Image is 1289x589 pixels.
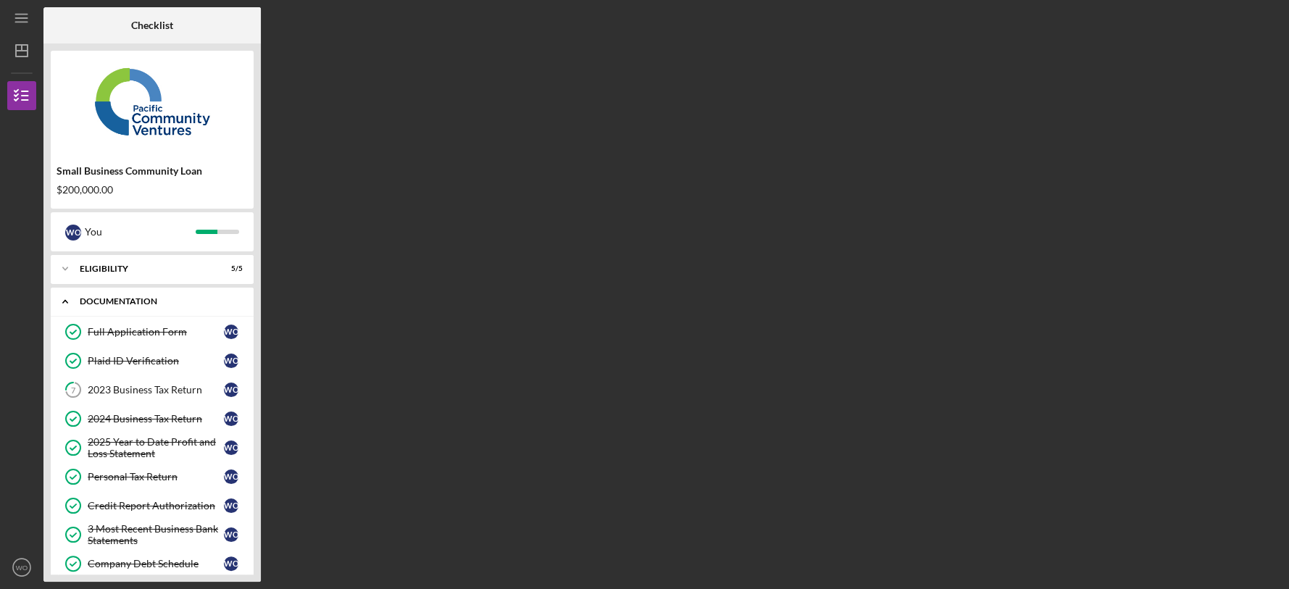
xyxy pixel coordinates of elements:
div: 2024 Business Tax Return [88,413,224,425]
div: Credit Report Authorization [88,500,224,511]
div: Company Debt Schedule [88,558,224,569]
div: $200,000.00 [57,184,248,196]
a: Full Application FormWO [58,317,246,346]
a: 72023 Business Tax ReturnWO [58,375,246,404]
div: W O [224,383,238,397]
a: 2025 Year to Date Profit and Loss StatementWO [58,433,246,462]
a: 3 Most Recent Business Bank StatementsWO [58,520,246,549]
img: Product logo [51,58,254,145]
div: W O [65,225,81,241]
div: Full Application Form [88,326,224,338]
a: Personal Tax ReturnWO [58,462,246,491]
div: W O [224,498,238,513]
tspan: 7 [71,385,76,395]
a: Plaid ID VerificationWO [58,346,246,375]
div: 5 / 5 [217,264,243,273]
div: W O [224,527,238,542]
div: 2025 Year to Date Profit and Loss Statement [88,436,224,459]
a: Company Debt ScheduleWO [58,549,246,578]
div: W O [224,440,238,455]
div: Eligibility [80,264,207,273]
div: W O [224,556,238,571]
a: Credit Report AuthorizationWO [58,491,246,520]
div: 2023 Business Tax Return [88,384,224,396]
div: Plaid ID Verification [88,355,224,367]
div: W O [224,412,238,426]
div: Personal Tax Return [88,471,224,483]
div: You [85,220,196,244]
div: W O [224,354,238,368]
a: 2024 Business Tax ReturnWO [58,404,246,433]
div: 3 Most Recent Business Bank Statements [88,523,224,546]
div: W O [224,325,238,339]
div: W O [224,469,238,484]
div: Small Business Community Loan [57,165,248,177]
b: Checklist [131,20,173,31]
text: WO [16,564,28,572]
div: Documentation [80,297,235,306]
button: WO [7,553,36,582]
